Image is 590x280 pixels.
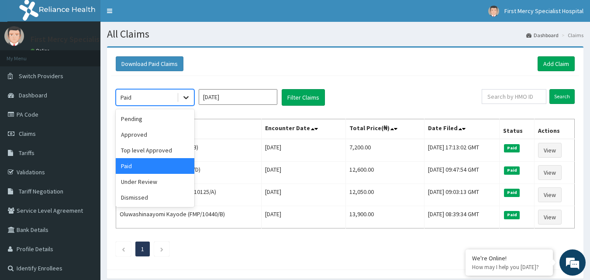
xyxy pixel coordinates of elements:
[116,158,194,174] div: Paid
[424,119,500,139] th: Date Filed
[346,184,424,206] td: 12,050.00
[424,206,500,228] td: [DATE] 08:39:34 GMT
[19,149,35,157] span: Tariffs
[504,7,583,15] span: First Mercy Specialist Hospital
[121,245,125,253] a: Previous page
[488,6,499,17] img: User Image
[424,139,500,162] td: [DATE] 17:13:02 GMT
[199,89,277,105] input: Select Month and Year
[504,211,520,219] span: Paid
[51,84,121,173] span: We're online!
[538,210,562,225] a: View
[424,184,500,206] td: [DATE] 09:03:13 GMT
[504,166,520,174] span: Paid
[4,26,24,46] img: User Image
[45,49,147,60] div: Chat with us now
[121,93,131,102] div: Paid
[538,187,562,202] a: View
[116,111,194,127] div: Pending
[346,139,424,162] td: 7,200.00
[116,56,183,71] button: Download Paid Claims
[31,35,134,43] p: First Mercy Specialist Hospital
[19,130,36,138] span: Claims
[500,119,535,139] th: Status
[538,165,562,180] a: View
[261,139,345,162] td: [DATE]
[19,187,63,195] span: Tariff Negotiation
[116,142,194,158] div: Top level Approved
[549,89,575,104] input: Search
[261,119,345,139] th: Encounter Date
[282,89,325,106] button: Filter Claims
[4,187,166,218] textarea: Type your message and hit 'Enter'
[116,206,262,228] td: Oluwashinaayomi Kayode (FMP/10440/B)
[160,245,164,253] a: Next page
[261,162,345,184] td: [DATE]
[116,127,194,142] div: Approved
[116,174,194,190] div: Under Review
[116,190,194,205] div: Dismissed
[346,162,424,184] td: 12,600.00
[19,72,63,80] span: Switch Providers
[346,119,424,139] th: Total Price(₦)
[538,56,575,71] a: Add Claim
[261,206,345,228] td: [DATE]
[16,44,35,66] img: d_794563401_company_1708531726252_794563401
[504,144,520,152] span: Paid
[31,48,52,54] a: Online
[143,4,164,25] div: Minimize live chat window
[261,184,345,206] td: [DATE]
[538,143,562,158] a: View
[559,31,583,39] li: Claims
[504,189,520,197] span: Paid
[19,91,47,99] span: Dashboard
[107,28,583,40] h1: All Claims
[472,263,546,271] p: How may I help you today?
[472,254,546,262] div: We're Online!
[141,245,144,253] a: Page 1 is your current page
[346,206,424,228] td: 13,900.00
[535,119,575,139] th: Actions
[526,31,559,39] a: Dashboard
[482,89,546,104] input: Search by HMO ID
[424,162,500,184] td: [DATE] 09:47:54 GMT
